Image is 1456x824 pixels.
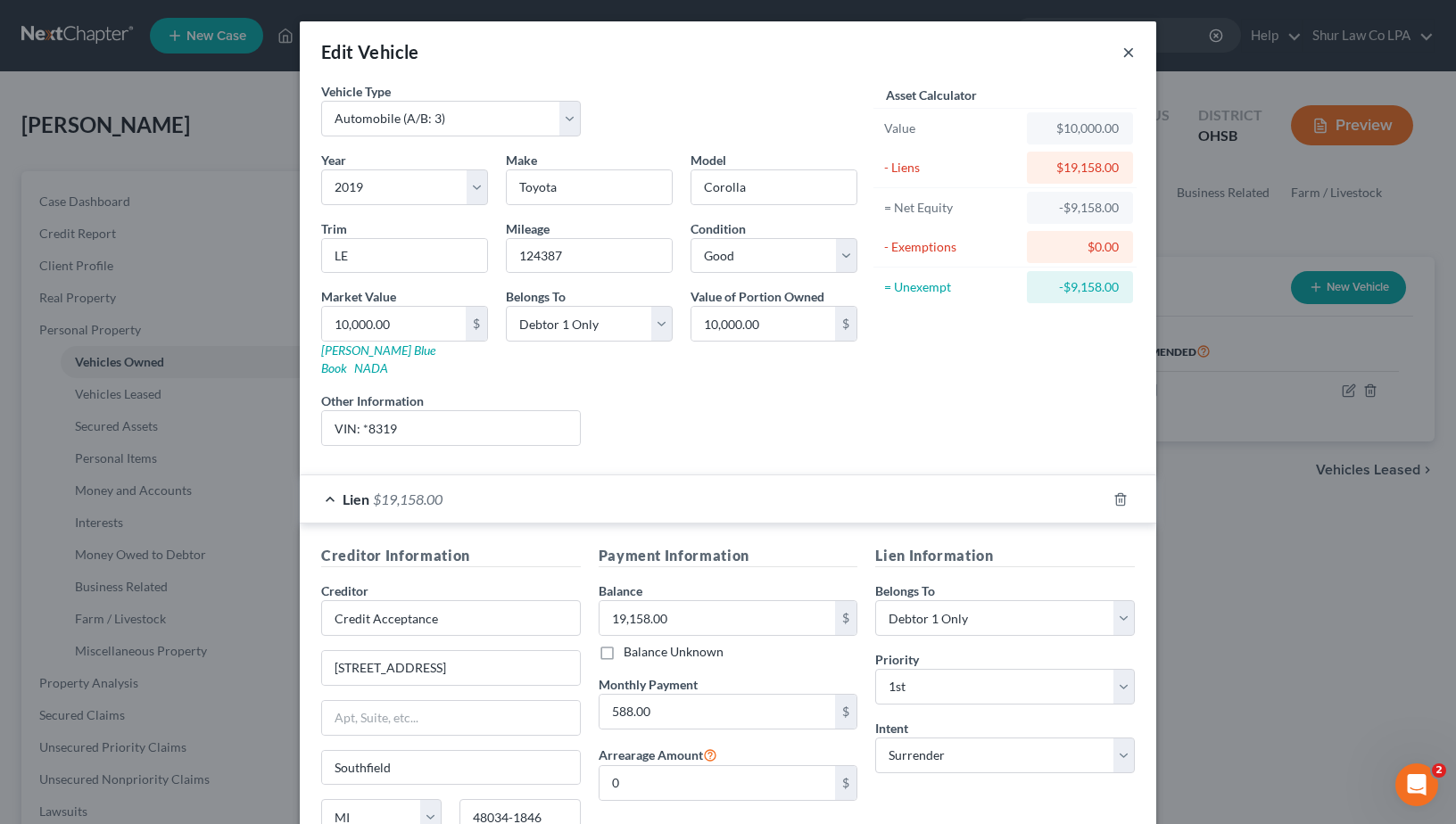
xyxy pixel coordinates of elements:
[1041,199,1119,217] div: -$9,158.00
[354,360,388,375] a: NADA
[321,287,396,306] label: Market Value
[875,719,908,737] label: Intent
[884,119,1019,137] div: Value
[691,151,726,169] label: Model
[506,289,566,304] span: Belongs To
[322,307,466,341] input: 0.00
[322,751,580,785] input: Enter city...
[321,39,419,64] div: Edit Vehicle
[1395,763,1438,806] iframe: Intercom live chat
[322,651,580,685] input: Enter address...
[599,744,717,765] label: Arrearage Amount
[322,239,487,273] input: ex. LS, LT, etc
[835,766,856,800] div: $
[1041,119,1119,137] div: $10,000.00
[886,86,977,104] label: Asset Calculator
[835,601,856,635] div: $
[322,701,580,735] input: Apt, Suite, etc...
[321,219,347,238] label: Trim
[691,219,746,238] label: Condition
[507,239,672,273] input: --
[507,170,672,204] input: ex. Nissan
[466,307,487,341] div: $
[321,82,391,101] label: Vehicle Type
[1041,238,1119,256] div: $0.00
[835,307,856,341] div: $
[599,581,642,600] label: Balance
[691,287,824,306] label: Value of Portion Owned
[321,583,368,598] span: Creditor
[884,238,1019,256] div: - Exemptions
[884,159,1019,177] div: - Liens
[884,278,1019,296] div: = Unexempt
[624,643,724,661] label: Balance Unknown
[373,490,443,507] span: $19,158.00
[600,601,836,635] input: 0.00
[506,152,537,168] span: Make
[321,342,435,375] a: [PERSON_NAME] Blue Book
[506,219,550,238] label: Mileage
[321,600,581,636] input: Search creditor by name...
[875,583,935,598] span: Belongs To
[1041,278,1119,296] div: -$9,158.00
[600,766,836,800] input: 0.00
[599,675,698,694] label: Monthly Payment
[835,695,856,729] div: $
[600,695,836,729] input: 0.00
[321,151,346,169] label: Year
[875,652,919,667] span: Priority
[691,307,835,341] input: 0.00
[599,545,858,567] h5: Payment Information
[322,411,580,445] input: (optional)
[1122,41,1135,62] button: ×
[884,199,1019,217] div: = Net Equity
[1041,159,1119,177] div: $19,158.00
[691,170,856,204] input: ex. Altima
[1432,763,1446,778] span: 2
[321,545,581,567] h5: Creditor Information
[321,391,424,410] label: Other Information
[343,490,369,507] span: Lien
[875,545,1135,567] h5: Lien Information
